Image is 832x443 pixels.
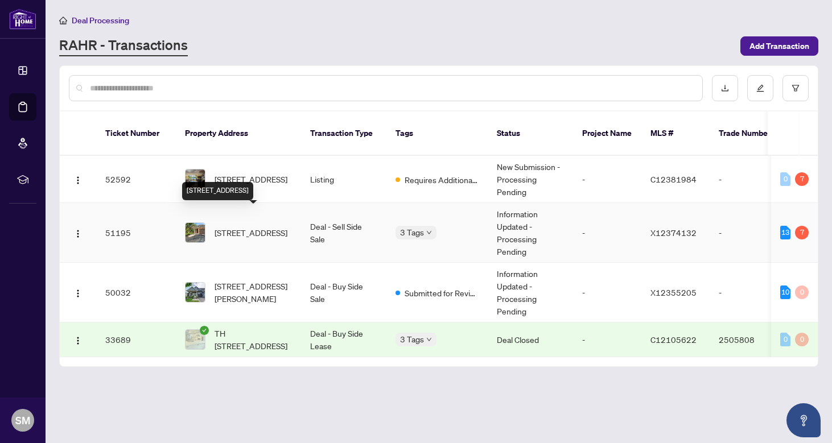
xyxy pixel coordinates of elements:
td: Information Updated - Processing Pending [488,203,573,263]
div: 0 [795,333,809,346]
span: X12355205 [650,287,697,297]
button: Logo [69,330,87,349]
th: Project Name [573,111,641,156]
th: Ticket Number [96,111,176,156]
th: Tags [386,111,488,156]
span: Add Transaction [749,37,809,55]
span: edit [756,84,764,92]
span: download [721,84,729,92]
img: Logo [73,176,83,185]
div: 10 [780,285,790,299]
span: 3 Tags [400,226,424,239]
td: 52592 [96,156,176,203]
img: thumbnail-img [186,223,205,242]
div: 0 [780,172,790,186]
span: X12374132 [650,227,697,238]
th: Property Address [176,111,301,156]
button: filter [782,75,809,101]
td: 50032 [96,263,176,322]
div: 0 [795,285,809,299]
img: thumbnail-img [186,330,205,349]
button: edit [747,75,773,101]
th: Status [488,111,573,156]
td: - [573,322,641,357]
img: thumbnail-img [186,283,205,302]
span: [STREET_ADDRESS][PERSON_NAME] [215,280,292,305]
div: 7 [795,226,809,239]
td: Listing [301,156,386,203]
td: Deal - Sell Side Sale [301,203,386,263]
td: 2505808 [710,322,789,357]
span: [STREET_ADDRESS] [215,173,287,185]
span: down [426,230,432,235]
td: 51195 [96,203,176,263]
span: [STREET_ADDRESS] [215,226,287,239]
img: Logo [73,229,83,238]
span: check-circle [200,326,209,335]
span: filter [792,84,800,92]
button: download [712,75,738,101]
img: logo [9,9,36,30]
div: [STREET_ADDRESS] [182,182,253,200]
td: - [573,263,641,322]
button: Logo [69,283,87,301]
div: 0 [780,333,790,346]
span: SM [15,412,30,428]
img: thumbnail-img [186,169,205,189]
a: RAHR - Transactions [59,36,188,56]
td: - [573,156,641,203]
td: - [710,203,789,263]
span: C12381984 [650,174,697,184]
span: home [59,16,67,24]
span: down [426,337,432,342]
button: Add Transaction [740,36,818,56]
th: Trade Number [710,111,789,156]
span: TH [STREET_ADDRESS] [215,327,292,352]
div: 13 [780,226,790,239]
button: Logo [69,170,87,188]
th: Transaction Type [301,111,386,156]
td: - [710,156,789,203]
div: 7 [795,172,809,186]
td: Information Updated - Processing Pending [488,263,573,322]
img: Logo [73,336,83,345]
td: Deal - Buy Side Sale [301,263,386,322]
td: New Submission - Processing Pending [488,156,573,203]
button: Logo [69,223,87,242]
span: 3 Tags [400,333,424,346]
span: Submitted for Review [405,287,479,299]
span: Deal Processing [72,15,129,26]
td: - [710,263,789,322]
span: Requires Additional Docs [405,173,479,186]
td: 33689 [96,322,176,357]
th: MLS # [641,111,710,156]
img: Logo [73,289,83,298]
td: Deal - Buy Side Lease [301,322,386,357]
button: Open asap [786,403,821,437]
span: C12105622 [650,334,697,345]
td: Deal Closed [488,322,573,357]
td: - [573,203,641,263]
